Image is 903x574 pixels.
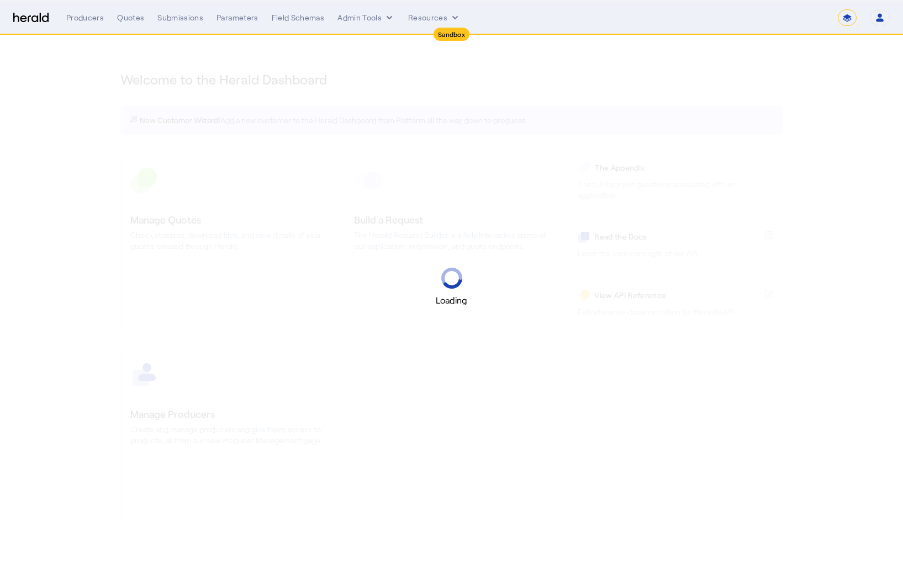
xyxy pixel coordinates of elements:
div: Field Schemas [272,12,325,23]
div: Submissions [157,12,203,23]
div: Producers [66,12,104,23]
div: Quotes [117,12,144,23]
button: Resources dropdown menu [408,12,461,23]
img: Herald Logo [13,13,49,23]
div: Sandbox [434,28,469,41]
button: internal dropdown menu [337,12,395,23]
div: Parameters [216,12,258,23]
